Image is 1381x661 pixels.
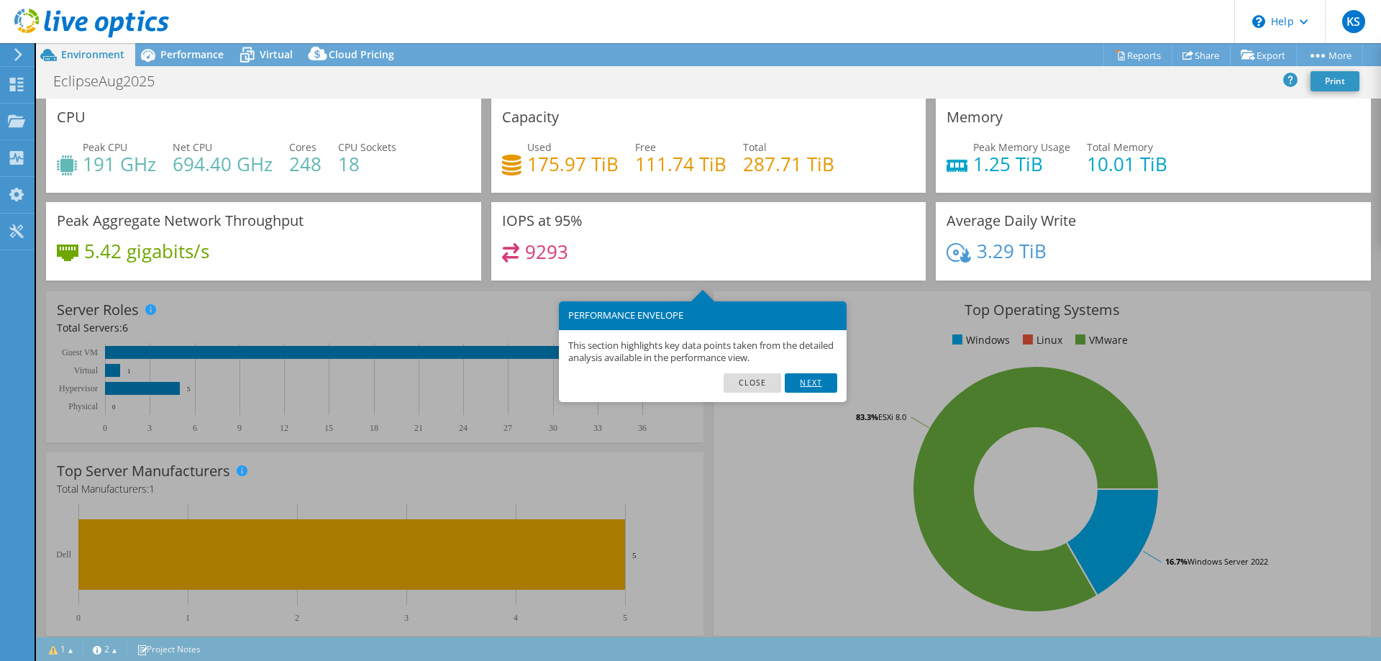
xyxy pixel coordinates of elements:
h1: EclipseAug2025 [47,73,177,89]
span: Virtual [260,47,293,61]
span: Cloud Pricing [329,47,394,61]
span: Performance [160,47,224,61]
a: Print [1311,71,1359,91]
a: More [1296,44,1363,66]
a: Close [724,373,782,392]
p: This section highlights key data points taken from the detailed analysis available in the perform... [568,339,837,364]
a: Reports [1103,44,1172,66]
a: Export [1230,44,1297,66]
a: 1 [39,640,83,658]
a: Share [1172,44,1231,66]
a: Project Notes [127,640,211,658]
svg: \n [1252,15,1265,28]
span: Environment [61,47,124,61]
a: 2 [83,640,127,658]
span: KS [1342,10,1365,33]
a: Next [785,373,837,392]
h3: PERFORMANCE ENVELOPE [568,311,837,320]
